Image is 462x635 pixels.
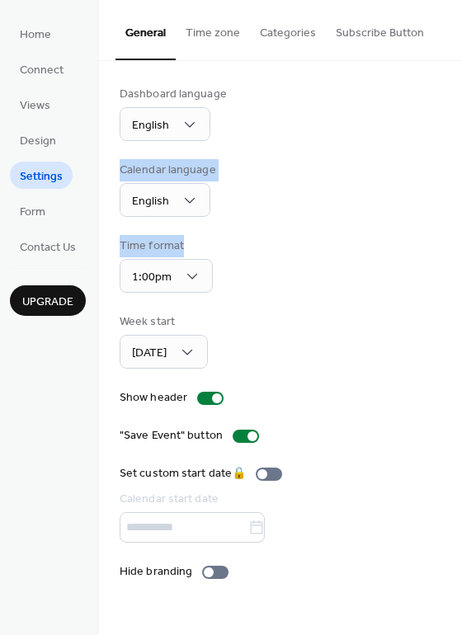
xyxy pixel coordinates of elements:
[132,266,172,289] span: 1:00pm
[20,26,51,44] span: Home
[132,190,169,213] span: English
[120,162,216,179] div: Calendar language
[10,20,61,47] a: Home
[20,133,56,150] span: Design
[120,389,187,407] div: Show header
[10,162,73,189] a: Settings
[20,204,45,221] span: Form
[120,86,227,103] div: Dashboard language
[10,91,60,118] a: Views
[10,285,86,316] button: Upgrade
[10,55,73,82] a: Connect
[120,238,210,255] div: Time format
[10,197,55,224] a: Form
[132,115,169,137] span: English
[120,563,192,581] div: Hide branding
[132,342,167,365] span: [DATE]
[20,97,50,115] span: Views
[20,168,63,186] span: Settings
[20,239,76,256] span: Contact Us
[22,294,73,311] span: Upgrade
[120,427,223,444] div: "Save Event" button
[20,62,64,79] span: Connect
[10,126,66,153] a: Design
[120,313,205,331] div: Week start
[10,233,86,260] a: Contact Us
